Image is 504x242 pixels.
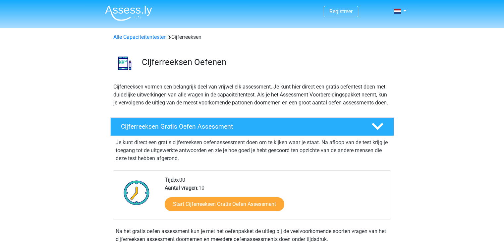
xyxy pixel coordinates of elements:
[165,197,284,211] a: Start Cijferreeksen Gratis Oefen Assessment
[120,176,153,209] img: Klok
[111,33,394,41] div: Cijferreeksen
[111,49,139,77] img: cijferreeksen
[105,5,152,21] img: Assessly
[113,34,167,40] a: Alle Capaciteitentesten
[329,8,353,15] a: Registreer
[116,139,389,162] p: Je kunt direct een gratis cijferreeksen oefenassessment doen om te kijken waar je staat. Na afloo...
[108,117,397,136] a: Cijferreeksen Gratis Oefen Assessment
[160,176,391,219] div: 6:00 10
[142,57,389,67] h3: Cijferreeksen Oefenen
[165,177,175,183] b: Tijd:
[165,185,198,191] b: Aantal vragen:
[121,123,361,130] h4: Cijferreeksen Gratis Oefen Assessment
[113,83,391,107] p: Cijferreeksen vormen een belangrijk deel van vrijwel elk assessment. Je kunt hier direct een grat...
